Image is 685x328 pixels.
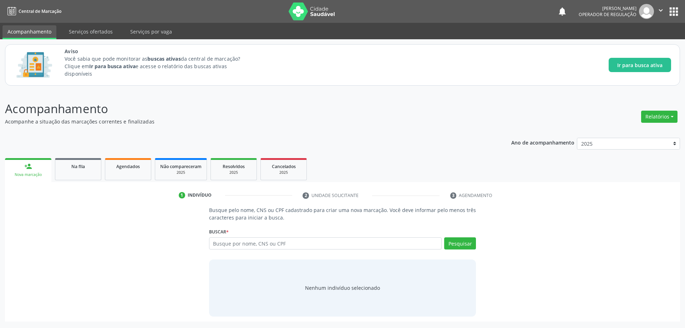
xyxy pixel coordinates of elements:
div: person_add [24,162,32,170]
strong: Ir para busca ativa [89,63,136,70]
strong: buscas ativas [147,55,181,62]
div: 1 [179,192,185,198]
button: apps [668,5,680,18]
span: Ir para busca ativa [617,61,663,69]
button: Relatórios [641,111,678,123]
p: Você sabia que pode monitorar as da central de marcação? Clique em e acesse o relatório das busca... [65,55,253,77]
span: Cancelados [272,163,296,170]
button: Pesquisar [444,237,476,249]
div: [PERSON_NAME] [579,5,636,11]
a: Central de Marcação [5,5,61,17]
span: Aviso [65,47,253,55]
span: Resolvidos [223,163,245,170]
a: Serviços por vaga [125,25,177,38]
input: Busque por nome, CNS ou CPF [209,237,442,249]
button: Ir para busca ativa [609,58,671,72]
div: Nenhum indivíduo selecionado [305,284,380,292]
a: Acompanhamento [2,25,56,39]
img: img [639,4,654,19]
div: Nova marcação [10,172,46,177]
div: Indivíduo [188,192,212,198]
span: Agendados [116,163,140,170]
span: Central de Marcação [19,8,61,14]
button:  [654,4,668,19]
p: Busque pelo nome, CNS ou CPF cadastrado para criar uma nova marcação. Você deve informar pelo men... [209,206,476,221]
img: Imagem de CalloutCard [14,49,55,81]
label: Buscar [209,226,229,237]
p: Acompanhamento [5,100,477,118]
div: 2025 [160,170,202,175]
div: 2025 [266,170,301,175]
i:  [657,6,665,14]
span: Não compareceram [160,163,202,170]
p: Ano de acompanhamento [511,138,574,147]
button: notifications [557,6,567,16]
span: Operador de regulação [579,11,636,17]
a: Serviços ofertados [64,25,118,38]
span: Na fila [71,163,85,170]
p: Acompanhe a situação das marcações correntes e finalizadas [5,118,477,125]
div: 2025 [216,170,252,175]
